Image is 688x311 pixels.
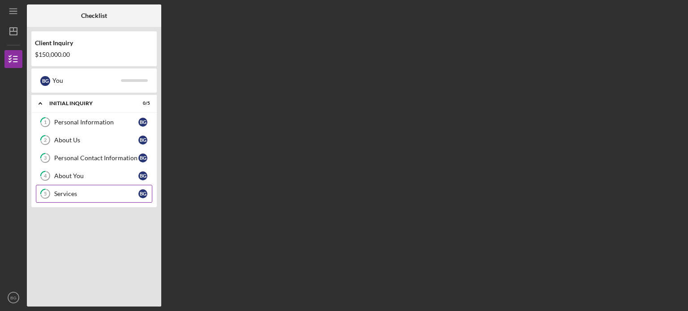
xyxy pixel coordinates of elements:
b: Checklist [81,12,107,19]
tspan: 5 [44,191,47,197]
div: B G [138,136,147,145]
text: BG [10,295,17,300]
div: Client Inquiry [35,39,153,47]
a: 2About UsBG [36,131,152,149]
div: About You [54,172,138,179]
div: B G [138,153,147,162]
div: You [52,73,121,88]
div: About Us [54,136,138,144]
a: 4About YouBG [36,167,152,185]
div: B G [138,118,147,127]
tspan: 2 [44,137,47,143]
div: Initial Inquiry [49,101,128,106]
div: B G [40,76,50,86]
div: $150,000.00 [35,51,153,58]
div: B G [138,171,147,180]
a: 3Personal Contact InformationBG [36,149,152,167]
a: 1Personal InformationBG [36,113,152,131]
div: 0 / 5 [134,101,150,106]
div: Services [54,190,138,197]
a: 5ServicesBG [36,185,152,203]
div: Personal Information [54,119,138,126]
tspan: 3 [44,155,47,161]
div: B G [138,189,147,198]
tspan: 4 [44,173,47,179]
div: Personal Contact Information [54,154,138,162]
button: BG [4,289,22,307]
tspan: 1 [44,119,47,125]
